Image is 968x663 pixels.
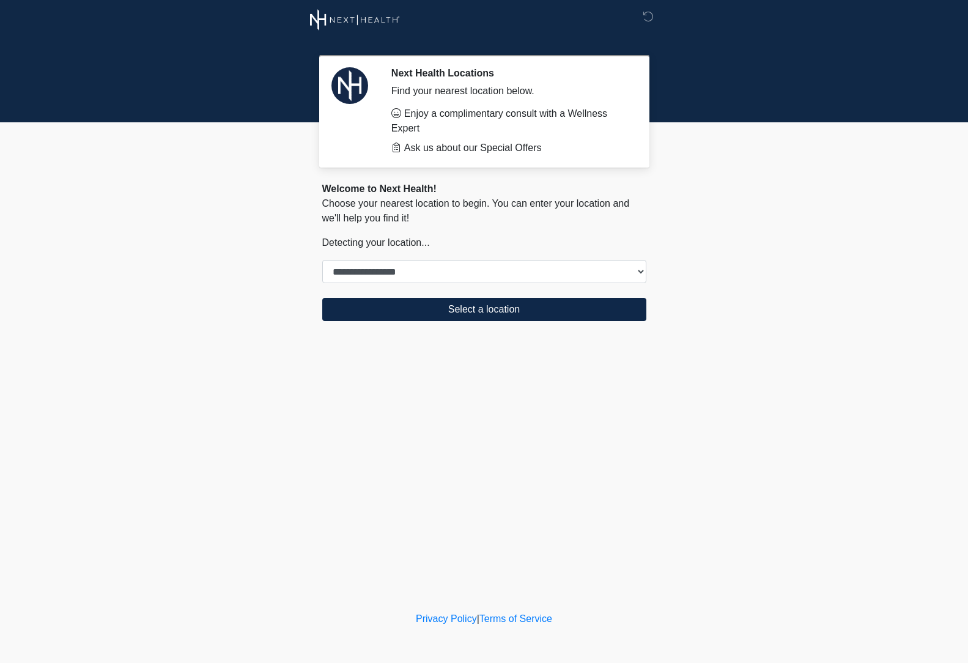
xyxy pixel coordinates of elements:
h2: Next Health Locations [391,67,628,79]
span: Choose your nearest location to begin. You can enter your location and we'll help you find it! [322,198,630,223]
div: Welcome to Next Health! [322,182,646,196]
a: | [477,613,479,624]
img: Next Health Wellness Logo [310,9,400,31]
a: Privacy Policy [416,613,477,624]
div: Find your nearest location below. [391,84,628,98]
a: Terms of Service [479,613,552,624]
span: Detecting your location... [322,237,430,248]
li: Enjoy a complimentary consult with a Wellness Expert [391,106,628,136]
button: Select a location [322,298,646,321]
li: Ask us about our Special Offers [391,141,628,155]
img: Agent Avatar [331,67,368,104]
